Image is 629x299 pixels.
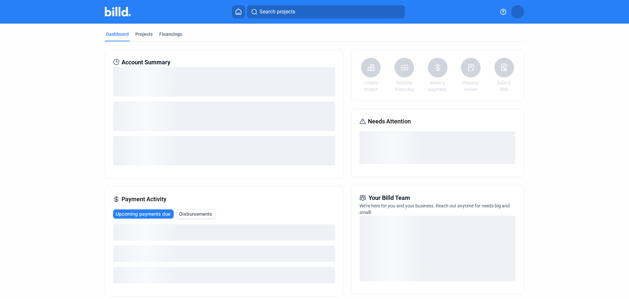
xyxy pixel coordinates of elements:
span: Payment Activity [122,195,166,204]
div: loading [113,246,335,262]
button: Disbursements [176,209,216,219]
div: loading [113,136,335,165]
span: Upcoming payments due [116,211,170,217]
a: Make a payment [426,79,449,93]
a: Create project [359,79,382,93]
div: loading [359,131,515,164]
div: Projects [135,31,153,37]
a: Request waiver [459,79,482,93]
div: Dashboard [106,31,129,37]
button: Upcoming payments due [113,209,174,219]
button: Search projects [247,5,405,18]
div: loading [359,216,515,281]
div: loading [113,67,335,96]
div: loading [113,101,335,131]
img: Billd Company Logo [105,7,131,16]
a: Request financing [393,79,416,93]
div: loading [113,267,335,283]
span: Needs Attention [368,117,411,126]
a: Submit files [493,79,516,93]
span: Search projects [259,8,295,16]
span: Your Billd Team [369,193,410,203]
span: Disbursements [179,211,212,217]
div: Financings [159,31,182,37]
div: loading [113,224,335,241]
span: Account Summary [122,58,170,67]
span: We're here for you and your business. Reach out anytime for needs big and small! [359,203,510,215]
